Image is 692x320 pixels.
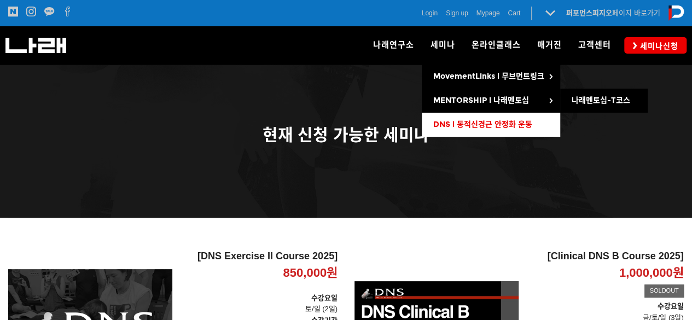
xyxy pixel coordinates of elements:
a: Cart [508,8,520,19]
a: Login [422,8,438,19]
p: 토/일 (2일) [181,293,338,316]
span: 온라인클래스 [471,40,520,50]
a: 세미나신청 [624,37,687,53]
a: Mypage [476,8,500,19]
h2: [DNS Exercise II Course 2025] [181,251,338,263]
span: 고객센터 [578,40,610,50]
a: MovementLinks l 무브먼트링크 [422,65,560,89]
a: 세미나 [422,26,463,65]
a: DNS l 동적신경근 안정화 운동 [422,113,560,137]
strong: 퍼포먼스피지오 [566,9,612,17]
strong: 수강요일 [658,302,684,310]
strong: 수강요일 [311,294,338,302]
span: 나래멘토십-T코스 [571,96,630,105]
a: Sign up [446,8,468,19]
a: 나래연구소 [364,26,422,65]
span: DNS l 동적신경근 안정화 운동 [433,120,532,129]
span: 현재 신청 가능한 세미나 [263,126,429,144]
span: MovementLinks l 무브먼트링크 [433,72,544,81]
p: 850,000원 [283,265,338,281]
span: 세미나 [430,40,455,50]
div: SOLDOUT [644,284,683,298]
a: 퍼포먼스피지오페이지 바로가기 [566,9,660,17]
a: 나래멘토십-T코스 [560,89,648,113]
span: MENTORSHIP l 나래멘토십 [433,96,528,105]
span: 세미나신청 [637,40,678,51]
span: 나래연구소 [373,40,414,50]
p: 1,000,000원 [619,265,684,281]
h2: [Clinical DNS B Course 2025] [527,251,684,263]
a: 매거진 [528,26,569,65]
a: MENTORSHIP l 나래멘토십 [422,89,560,113]
a: 온라인클래스 [463,26,528,65]
a: 고객센터 [569,26,619,65]
span: 매거진 [537,40,561,50]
